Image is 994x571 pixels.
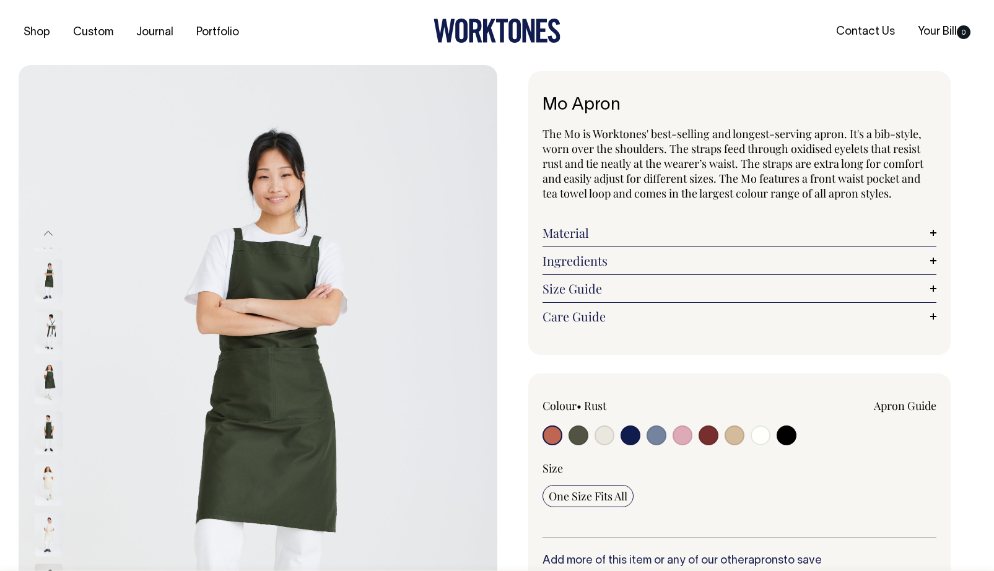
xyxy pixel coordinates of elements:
[35,411,63,455] img: olive
[35,208,63,251] img: khaki
[549,489,627,503] span: One Size Fits All
[35,310,63,353] img: olive
[35,360,63,404] img: olive
[35,259,63,302] img: olive
[191,22,244,43] a: Portfolio
[19,22,55,43] a: Shop
[543,253,937,268] a: Ingredients
[913,22,975,42] a: Your Bill0
[543,461,937,476] div: Size
[831,22,900,42] a: Contact Us
[39,219,58,247] button: Previous
[577,398,582,413] span: •
[131,22,178,43] a: Journal
[584,398,606,413] label: Rust
[748,556,783,566] a: aprons
[543,555,937,567] h6: Add more of this item or any of our other to save
[543,485,634,507] input: One Size Fits All
[957,25,970,39] span: 0
[35,462,63,505] img: natural
[543,96,937,115] h1: Mo Apron
[543,309,937,324] a: Care Guide
[543,281,937,296] a: Size Guide
[543,225,937,240] a: Material
[68,22,118,43] a: Custom
[543,398,700,413] div: Colour
[35,513,63,556] img: natural
[543,126,923,201] span: The Mo is Worktones' best-selling and longest-serving apron. It's a bib-style, worn over the shou...
[874,398,936,413] a: Apron Guide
